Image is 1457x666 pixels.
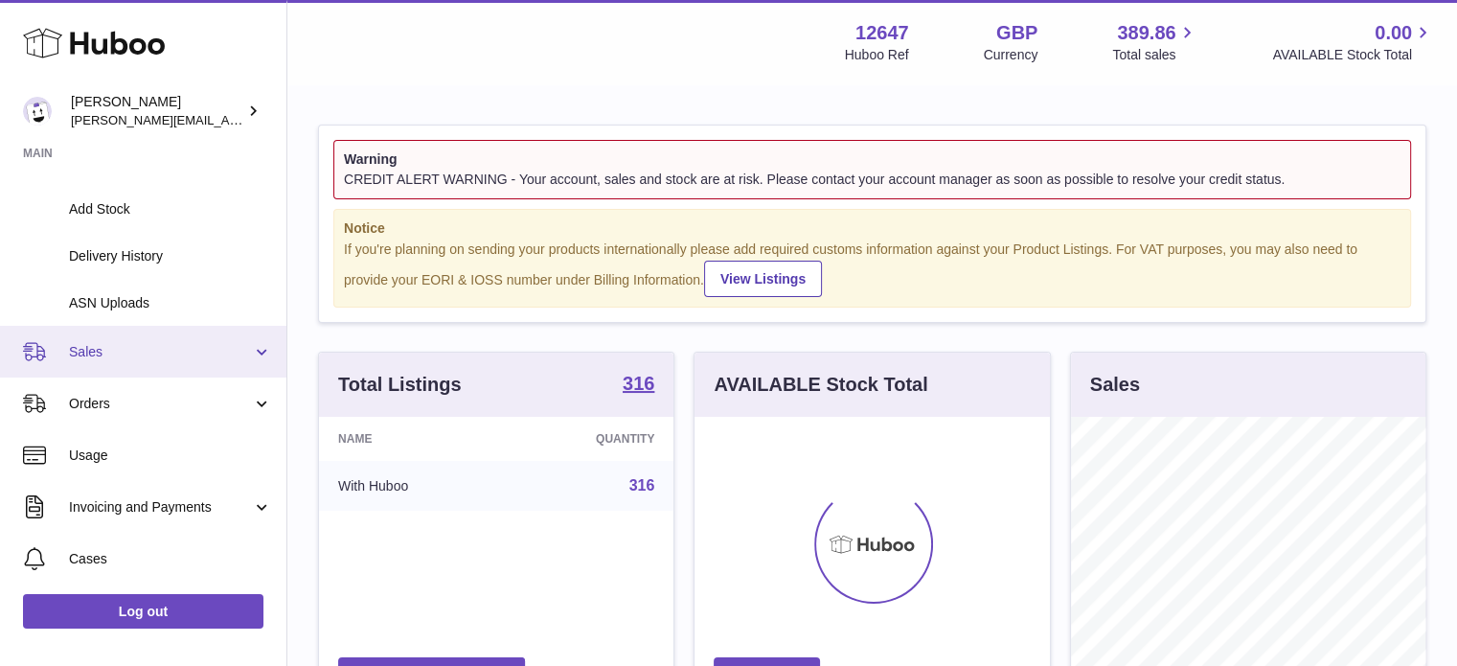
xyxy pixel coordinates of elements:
[344,171,1400,189] div: CREDIT ALERT WARNING - Your account, sales and stock are at risk. Please contact your account man...
[855,20,909,46] strong: 12647
[69,200,272,218] span: Add Stock
[344,150,1400,169] strong: Warning
[629,477,655,494] a: 316
[1112,46,1197,64] span: Total sales
[319,417,506,461] th: Name
[623,374,654,397] a: 316
[1272,46,1434,64] span: AVAILABLE Stock Total
[984,46,1038,64] div: Currency
[69,395,252,413] span: Orders
[714,372,927,398] h3: AVAILABLE Stock Total
[1112,20,1197,64] a: 389.86 Total sales
[69,498,252,517] span: Invoicing and Payments
[704,261,822,297] a: View Listings
[1272,20,1434,64] a: 0.00 AVAILABLE Stock Total
[1117,20,1175,46] span: 389.86
[996,20,1037,46] strong: GBP
[69,447,272,465] span: Usage
[338,372,462,398] h3: Total Listings
[71,112,487,127] span: [PERSON_NAME][EMAIL_ADDRESS][PERSON_NAME][DOMAIN_NAME]
[69,247,272,265] span: Delivery History
[71,93,243,129] div: [PERSON_NAME]
[69,550,272,568] span: Cases
[69,294,272,312] span: ASN Uploads
[23,594,263,629] a: Log out
[69,343,252,361] span: Sales
[319,461,506,511] td: With Huboo
[506,417,673,461] th: Quantity
[344,219,1400,238] strong: Notice
[23,97,52,126] img: peter@pinter.co.uk
[1090,372,1140,398] h3: Sales
[845,46,909,64] div: Huboo Ref
[623,374,654,393] strong: 316
[344,241,1400,298] div: If you're planning on sending your products internationally please add required customs informati...
[1375,20,1412,46] span: 0.00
